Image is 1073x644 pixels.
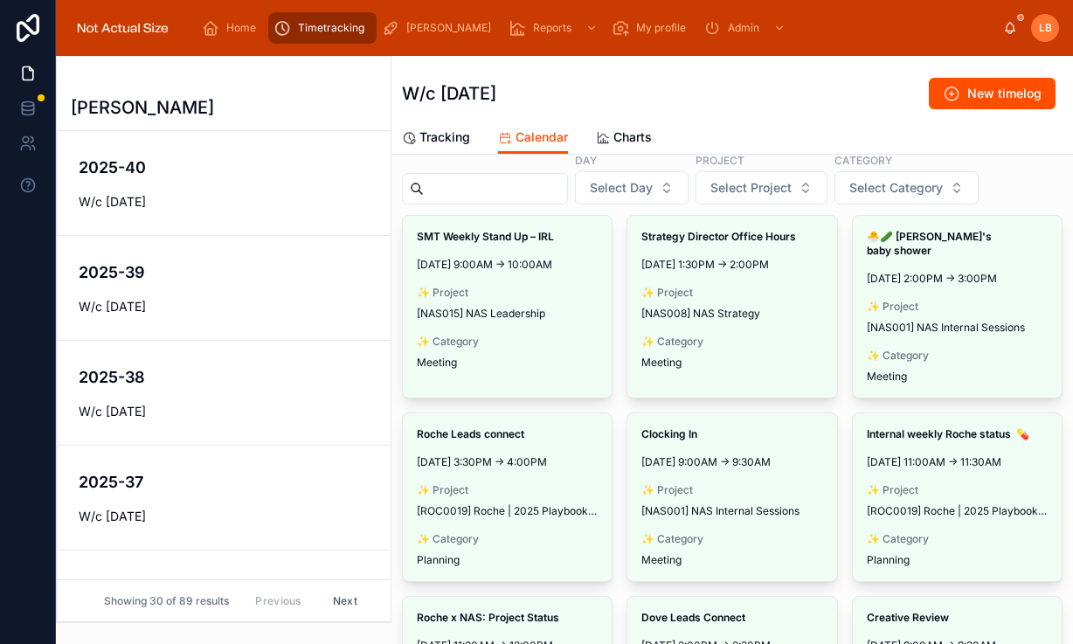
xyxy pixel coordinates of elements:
h1: W/c [DATE] [402,81,496,106]
a: Tracking [402,121,470,156]
span: [DATE] 1:30PM → 2:00PM [641,258,822,272]
span: Reports [533,21,571,35]
span: Select Category [849,179,943,197]
label: Category [834,152,892,168]
span: Planning [417,553,460,567]
span: [NAS001] NAS Internal Sessions [867,321,1025,335]
a: 2025-39W/c [DATE] [58,236,391,341]
span: ✨ Category [867,349,1048,363]
span: Timetracking [298,21,364,35]
span: New timelog [967,85,1042,102]
h1: [PERSON_NAME] [71,95,214,120]
span: [NAS015] NAS Leadership [417,307,545,321]
span: ✨ Category [417,532,598,546]
a: [PERSON_NAME] [377,12,503,44]
span: Home [226,21,256,35]
span: [DATE] 3:30PM → 4:00PM [417,455,598,469]
div: scrollable content [190,9,1003,47]
a: Calendar [498,121,568,155]
span: [PERSON_NAME] [406,21,491,35]
strong: Roche Leads connect [417,427,524,440]
span: ✨ Category [867,532,1048,546]
h4: 2025-38 [79,365,370,389]
span: My profile [636,21,686,35]
a: 2025-38W/c [DATE] [58,341,391,446]
a: Reports [503,12,606,44]
span: Showing 30 of 89 results [104,594,229,608]
span: W/c [DATE] [79,403,370,420]
span: [DATE] 2:00PM → 3:00PM [867,272,1048,286]
span: Charts [613,128,652,146]
span: ✨ Project [867,300,1048,314]
strong: Strategy Director Office Hours [641,230,796,243]
button: New timelog [929,78,1056,109]
strong: Dove Leads Connect [641,611,745,624]
a: Admin [698,12,794,44]
span: Calendar [516,128,568,146]
span: [ROC0019] Roche | 2025 Playbooks & Account Management [867,504,1048,518]
button: Select Button [575,171,689,204]
span: [DATE] 9:00AM → 10:00AM [417,258,598,272]
span: Meeting [641,553,682,567]
a: Timetracking [268,12,377,44]
h4: 2025-39 [79,260,370,284]
span: Meeting [867,370,907,384]
span: ✨ Category [641,335,822,349]
span: Tracking [419,128,470,146]
span: [NAS008] NAS Strategy [641,307,760,321]
span: ✨ Project [867,483,1048,497]
a: 2025-40W/c [DATE] [58,131,391,236]
span: [NAS001] NAS Internal Sessions [641,504,800,518]
button: Next [321,587,370,614]
span: Meeting [417,356,457,370]
span: Meeting [641,356,682,370]
span: Planning [867,553,910,567]
span: [ROC0019] Roche | 2025 Playbooks & Account Management [417,504,598,518]
a: Home [197,12,268,44]
strong: Roche x NAS: Project Status [417,611,559,624]
strong: Internal weekly Roche status 💊 [867,427,1029,440]
span: W/c [DATE] [79,298,370,315]
span: ✨ Category [417,335,598,349]
h4: 2025-40 [79,156,370,179]
span: ✨ Project [417,483,598,497]
span: [DATE] 11:00AM → 11:30AM [867,455,1048,469]
span: ✨ Project [641,483,822,497]
span: Select Project [710,179,792,197]
strong: Creative Review [867,611,949,624]
button: Select Button [696,171,827,204]
a: Charts [596,121,652,156]
span: W/c [DATE] [79,508,370,525]
a: 2025-37W/c [DATE] [58,446,391,551]
span: [DATE] 9:00AM → 9:30AM [641,455,822,469]
button: Select Button [834,171,979,204]
span: Select Day [590,179,653,197]
strong: SMT Weekly Stand Up – IRL [417,230,554,243]
span: ✨ Project [417,286,598,300]
img: App logo [70,14,176,42]
h4: 2025-36 [79,575,370,599]
h4: 2025-37 [79,470,370,494]
span: ✨ Project [641,286,822,300]
strong: 🐣🥒 [PERSON_NAME]'s baby shower [867,230,994,257]
span: W/c [DATE] [79,193,370,211]
a: My profile [606,12,698,44]
span: LB [1039,21,1052,35]
label: Project [696,152,744,168]
span: ✨ Category [641,532,822,546]
span: Admin [728,21,759,35]
strong: Clocking In [641,427,697,440]
label: Day [575,152,597,168]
